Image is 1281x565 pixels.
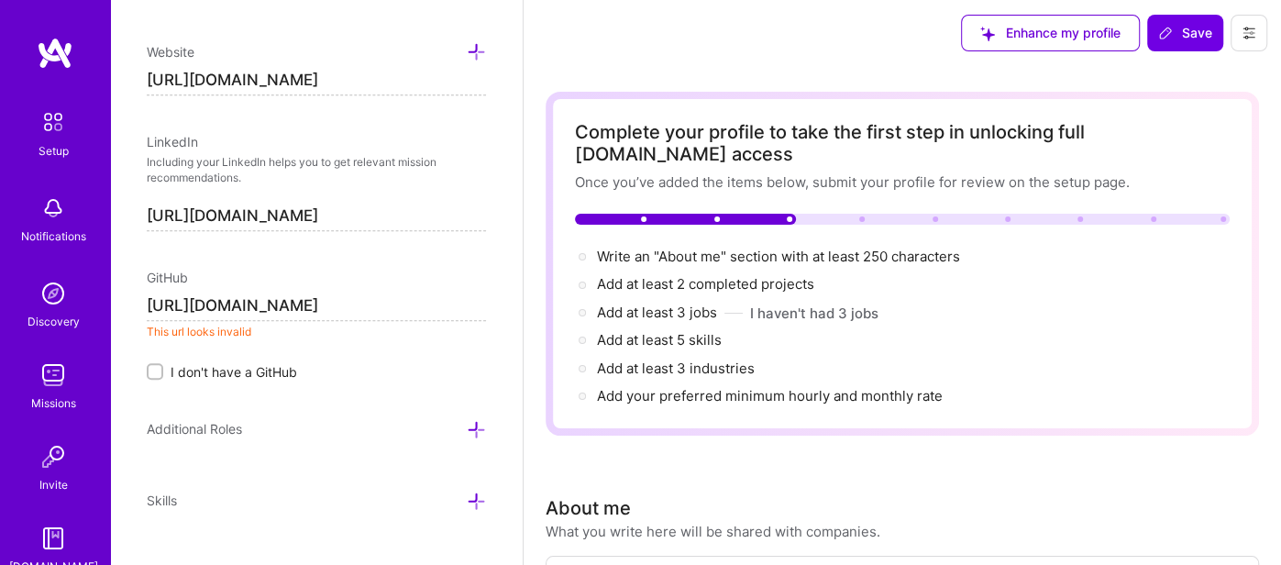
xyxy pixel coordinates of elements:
[31,393,76,413] div: Missions
[147,325,486,340] p: This url looks invalid
[147,66,486,95] input: http://...
[35,275,72,312] img: discovery
[597,387,943,404] span: Add your preferred minimum hourly and monthly rate
[34,103,72,141] img: setup
[980,24,1121,42] span: Enhance my profile
[575,121,1230,165] div: Complete your profile to take the first step in unlocking full [DOMAIN_NAME] access
[39,475,68,494] div: Invite
[35,357,72,393] img: teamwork
[597,304,717,321] span: Add at least 3 jobs
[546,522,880,541] div: What you write here will be shared with companies.
[597,331,722,349] span: Add at least 5 skills
[35,438,72,475] img: Invite
[21,227,86,246] div: Notifications
[575,172,1230,192] div: Once you’ve added the items below, submit your profile for review on the setup page.
[147,134,198,150] span: LinkedIn
[147,42,194,61] div: Add other links
[39,141,69,161] div: Setup
[546,494,631,522] div: About me
[147,155,486,186] p: Including your LinkedIn helps you to get relevant mission recommendations.
[147,421,242,437] span: Additional Roles
[171,362,297,382] span: I don't have a GitHub
[597,275,814,293] span: Add at least 2 completed projects
[1158,24,1212,42] span: Save
[28,312,80,331] div: Discovery
[961,15,1140,51] button: Enhance my profile
[147,44,194,60] span: Website
[980,27,995,41] i: icon SuggestedTeams
[35,520,72,557] img: guide book
[597,360,755,377] span: Add at least 3 industries
[750,304,878,323] button: I haven't had 3 jobs
[147,270,188,285] span: GitHub
[467,41,486,62] div: Add other links
[597,248,964,265] span: Write an "About me" section with at least 250 characters
[35,190,72,227] img: bell
[1147,15,1223,51] button: Save
[147,493,177,508] span: Skills
[37,37,73,70] img: logo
